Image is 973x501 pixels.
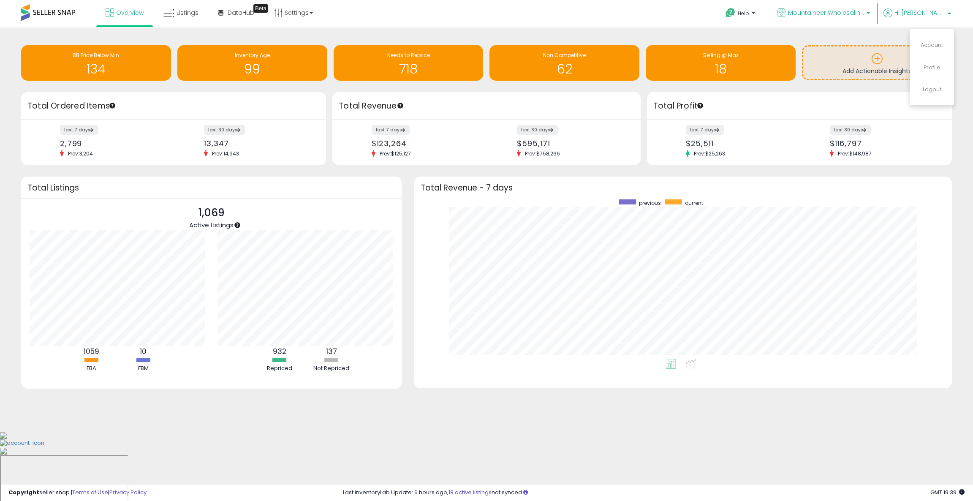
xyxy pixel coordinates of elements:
a: Selling @ Max 18 [646,45,796,81]
span: Inventory Age [235,52,270,59]
div: Tooltip anchor [109,102,116,109]
h3: Total Profit [653,100,946,112]
a: Help [719,1,764,27]
b: 10 [140,346,147,357]
div: Tooltip anchor [234,221,241,229]
label: last 7 days [372,125,410,135]
p: 1,069 [189,205,234,221]
a: Profile [924,63,940,71]
span: BB Price Below Min [73,52,119,59]
h1: 62 [494,62,635,76]
span: Prev: 3,204 [64,150,97,157]
a: Hi [PERSON_NAME] [883,8,951,27]
i: Get Help [725,8,736,18]
div: $25,511 [686,139,793,148]
span: Selling @ Max [703,52,739,59]
span: previous [639,199,661,207]
span: Prev: $25,263 [690,150,729,157]
h1: 134 [25,62,167,76]
label: last 7 days [686,125,724,135]
span: Active Listings [189,221,234,229]
span: Help [738,10,749,17]
div: Not Repriced [306,365,357,373]
span: Hi [PERSON_NAME] [894,8,945,17]
span: Prev: $148,987 [834,150,876,157]
span: Overview [116,8,144,17]
div: FBM [118,365,169,373]
label: last 30 days [204,125,245,135]
b: 137 [326,346,337,357]
div: Tooltip anchor [397,102,404,109]
span: Add Actionable Insights [843,67,911,75]
span: current [685,199,703,207]
div: $595,171 [517,139,625,148]
label: last 30 days [830,125,871,135]
div: Tooltip anchor [253,4,268,13]
a: BB Price Below Min 134 [21,45,171,81]
a: Logout [923,85,941,93]
div: FBA [66,365,117,373]
div: 2,799 [60,139,167,148]
h3: Total Ordered Items [27,100,320,112]
h1: 18 [650,62,791,76]
span: Non Competitive [543,52,586,59]
h3: Total Listings [27,185,395,191]
h1: 718 [338,62,479,76]
label: last 30 days [517,125,558,135]
h1: 99 [182,62,323,76]
a: Needs to Reprice 718 [334,45,484,81]
span: Mountaineer Wholesaling [788,8,864,17]
div: $123,264 [372,139,480,148]
div: 13,347 [204,139,311,148]
span: Listings [177,8,198,17]
a: Add Actionable Insights [803,46,951,79]
span: Prev: $125,127 [375,150,415,157]
a: Non Competitive 62 [489,45,639,81]
span: Needs to Reprice [387,52,430,59]
b: 932 [273,346,286,357]
b: 1059 [84,346,99,357]
a: Inventory Age 99 [177,45,327,81]
a: Account [921,41,943,49]
div: $116,797 [830,139,937,148]
div: Repriced [254,365,305,373]
h3: Total Revenue - 7 days [421,185,946,191]
label: last 7 days [60,125,98,135]
div: Tooltip anchor [696,102,704,109]
h3: Total Revenue [339,100,634,112]
span: Prev: $758,266 [521,150,564,157]
span: Prev: 14,943 [208,150,243,157]
span: DataHub [228,8,254,17]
